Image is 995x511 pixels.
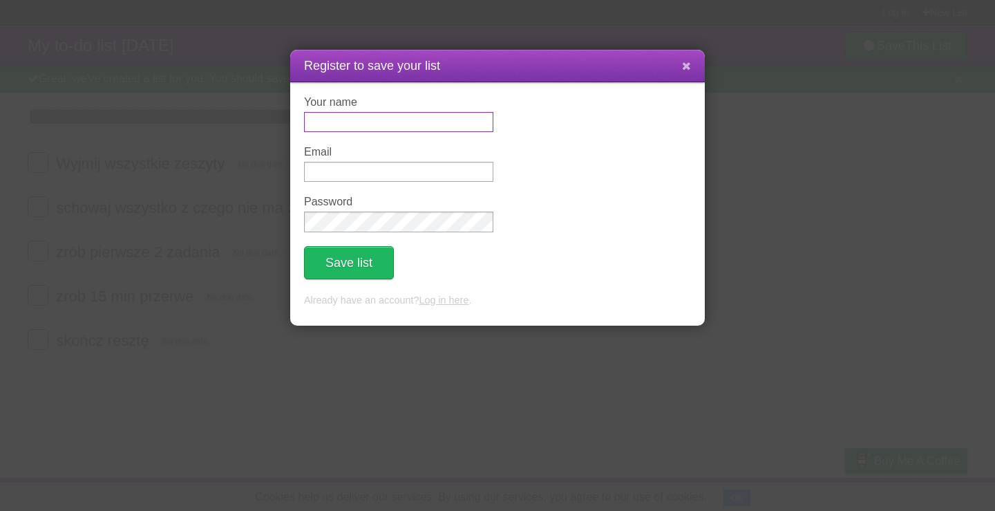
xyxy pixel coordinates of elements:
a: Log in here [419,295,468,306]
p: Already have an account? . [304,293,691,308]
button: Save list [304,246,394,279]
label: Password [304,196,493,208]
label: Email [304,146,493,158]
label: Your name [304,96,493,109]
h1: Register to save your list [304,57,691,75]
